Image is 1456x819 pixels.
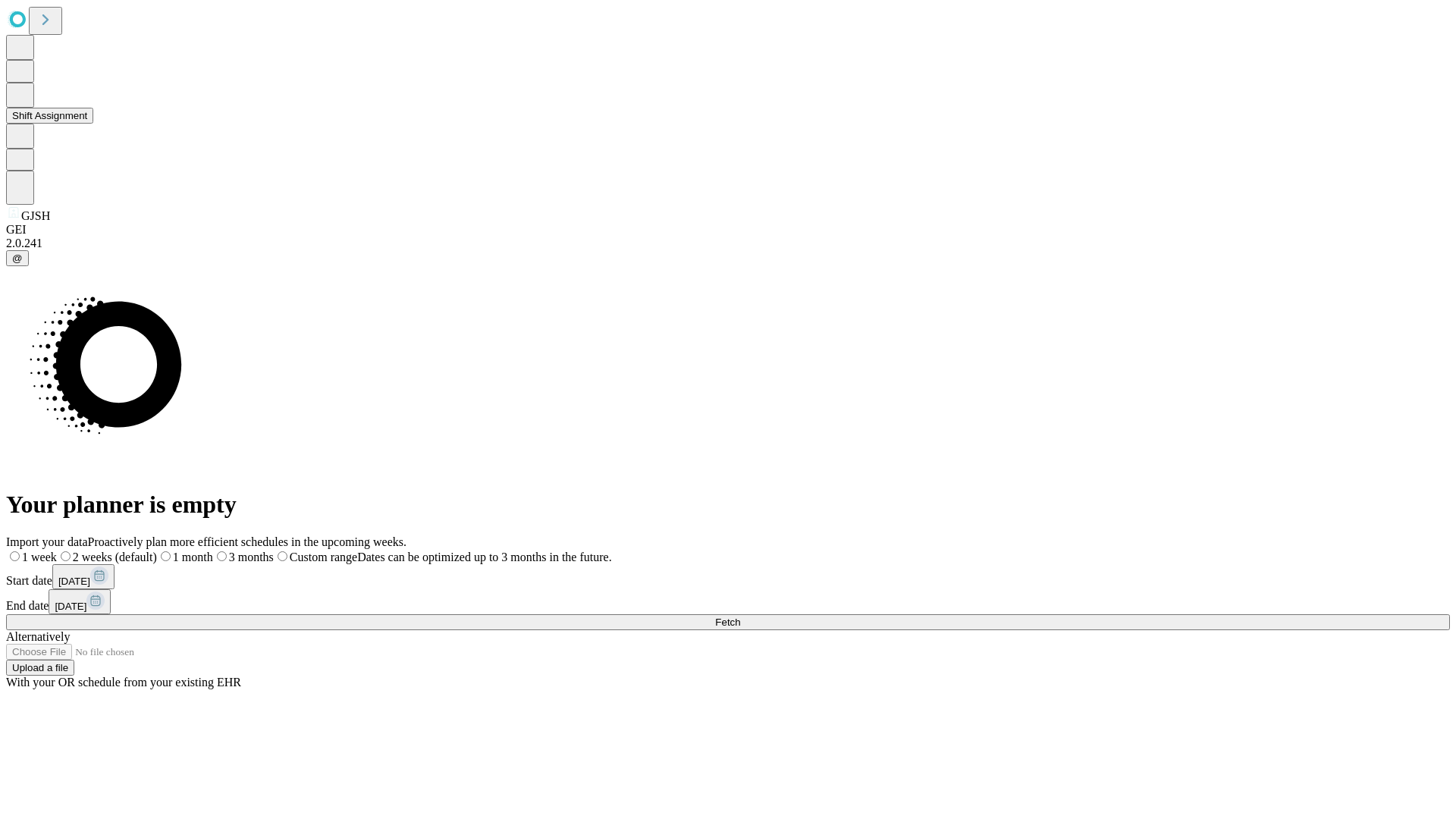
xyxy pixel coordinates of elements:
[6,676,241,689] span: With your OR schedule from your existing EHR
[55,601,86,612] span: [DATE]
[58,576,90,587] span: [DATE]
[173,551,213,563] span: 1 month
[6,614,1450,630] button: Fetch
[49,589,111,614] button: [DATE]
[6,491,1450,519] h1: Your planner is empty
[6,630,70,643] span: Alternatively
[61,551,71,561] input: 2 weeks (default)
[217,551,227,561] input: 3 months
[88,535,406,548] span: Proactively plan more efficient schedules in the upcoming weeks.
[52,564,115,589] button: [DATE]
[73,551,157,563] span: 2 weeks (default)
[715,617,740,628] span: Fetch
[278,551,287,561] input: Custom rangeDates can be optimized up to 3 months in the future.
[6,564,1450,589] div: Start date
[6,250,29,266] button: @
[229,551,274,563] span: 3 months
[12,253,23,264] span: @
[357,551,611,563] span: Dates can be optimized up to 3 months in the future.
[6,589,1450,614] div: End date
[290,551,357,563] span: Custom range
[10,551,20,561] input: 1 week
[21,209,50,222] span: GJSH
[6,108,93,124] button: Shift Assignment
[6,237,1450,250] div: 2.0.241
[6,535,88,548] span: Import your data
[22,551,57,563] span: 1 week
[6,223,1450,237] div: GEI
[161,551,171,561] input: 1 month
[6,660,74,676] button: Upload a file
